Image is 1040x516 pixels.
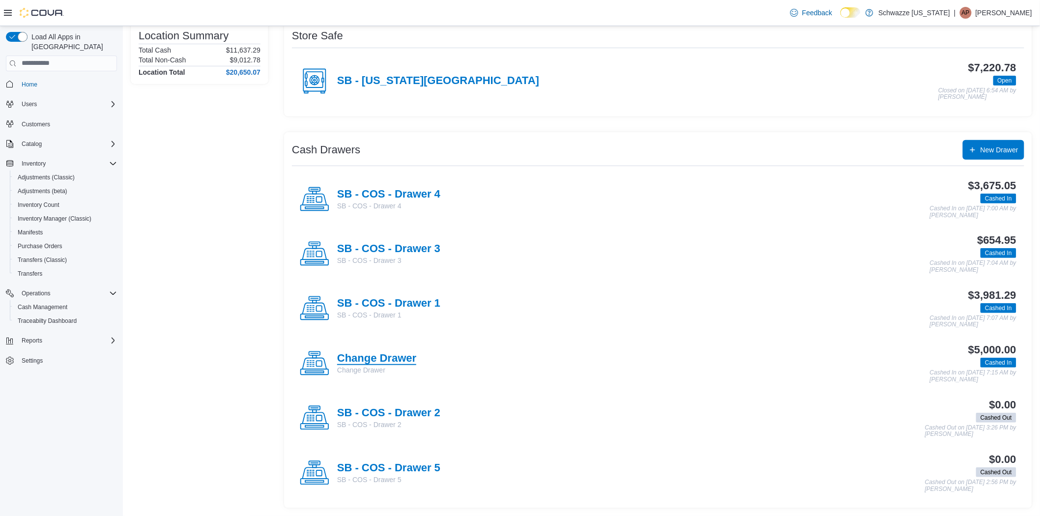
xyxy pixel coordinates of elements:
[2,137,121,151] button: Catalog
[968,62,1016,74] h3: $7,220.78
[14,172,117,183] span: Adjustments (Classic)
[925,425,1016,438] p: Cashed Out on [DATE] 3:26 PM by [PERSON_NAME]
[18,118,54,130] a: Customers
[930,205,1016,219] p: Cashed In on [DATE] 7:00 AM by [PERSON_NAME]
[10,239,121,253] button: Purchase Orders
[337,420,440,430] p: SB - COS - Drawer 2
[981,303,1016,313] span: Cashed In
[22,100,37,108] span: Users
[22,81,37,88] span: Home
[22,160,46,168] span: Inventory
[18,335,117,346] span: Reports
[18,201,59,209] span: Inventory Count
[292,144,360,156] h3: Cash Drawers
[10,184,121,198] button: Adjustments (beta)
[10,314,121,328] button: Traceabilty Dashboard
[10,267,121,281] button: Transfers
[337,407,440,420] h4: SB - COS - Drawer 2
[993,76,1016,86] span: Open
[14,227,117,238] span: Manifests
[18,98,41,110] button: Users
[337,243,440,256] h4: SB - COS - Drawer 3
[18,229,43,236] span: Manifests
[985,358,1012,367] span: Cashed In
[981,194,1016,203] span: Cashed In
[14,268,46,280] a: Transfers
[14,254,71,266] a: Transfers (Classic)
[18,242,62,250] span: Purchase Orders
[976,7,1032,19] p: [PERSON_NAME]
[10,198,121,212] button: Inventory Count
[18,354,117,367] span: Settings
[878,7,950,19] p: Schwazze [US_STATE]
[22,289,51,297] span: Operations
[18,138,46,150] button: Catalog
[2,334,121,347] button: Reports
[18,79,41,90] a: Home
[337,365,416,375] p: Change Drawer
[981,358,1016,368] span: Cashed In
[968,344,1016,356] h3: $5,000.00
[802,8,832,18] span: Feedback
[2,77,121,91] button: Home
[976,467,1016,477] span: Cashed Out
[968,289,1016,301] h3: $3,981.29
[960,7,972,19] div: Amber Palubeskie
[14,199,117,211] span: Inventory Count
[226,68,260,76] h4: $20,650.07
[14,185,71,197] a: Adjustments (beta)
[930,370,1016,383] p: Cashed In on [DATE] 7:15 AM by [PERSON_NAME]
[18,158,50,170] button: Inventory
[18,256,67,264] span: Transfers (Classic)
[337,201,440,211] p: SB - COS - Drawer 4
[14,172,79,183] a: Adjustments (Classic)
[18,335,46,346] button: Reports
[139,30,229,42] h3: Location Summary
[930,315,1016,328] p: Cashed In on [DATE] 7:07 AM by [PERSON_NAME]
[976,413,1016,423] span: Cashed Out
[930,260,1016,273] p: Cashed In on [DATE] 7:04 AM by [PERSON_NAME]
[6,73,117,394] nav: Complex example
[22,357,43,365] span: Settings
[18,98,117,110] span: Users
[2,157,121,171] button: Inventory
[985,194,1012,203] span: Cashed In
[938,87,1016,101] p: Closed on [DATE] 6:54 AM by [PERSON_NAME]
[981,413,1012,422] span: Cashed Out
[226,46,260,54] p: $11,637.29
[981,248,1016,258] span: Cashed In
[14,315,81,327] a: Traceabilty Dashboard
[337,188,440,201] h4: SB - COS - Drawer 4
[28,32,117,52] span: Load All Apps in [GEOGRAPHIC_DATA]
[18,270,42,278] span: Transfers
[963,140,1024,160] button: New Drawer
[989,399,1016,411] h3: $0.00
[985,304,1012,313] span: Cashed In
[18,215,91,223] span: Inventory Manager (Classic)
[2,353,121,368] button: Settings
[20,8,64,18] img: Cova
[962,7,970,19] span: AP
[18,78,117,90] span: Home
[337,256,440,265] p: SB - COS - Drawer 3
[18,158,117,170] span: Inventory
[14,240,117,252] span: Purchase Orders
[786,3,836,23] a: Feedback
[18,118,117,130] span: Customers
[14,199,63,211] a: Inventory Count
[10,212,121,226] button: Inventory Manager (Classic)
[18,303,67,311] span: Cash Management
[337,75,539,87] h4: SB - [US_STATE][GEOGRAPHIC_DATA]
[22,120,50,128] span: Customers
[18,355,47,367] a: Settings
[18,317,77,325] span: Traceabilty Dashboard
[18,287,117,299] span: Operations
[22,140,42,148] span: Catalog
[10,253,121,267] button: Transfers (Classic)
[14,213,95,225] a: Inventory Manager (Classic)
[14,254,117,266] span: Transfers (Classic)
[18,187,67,195] span: Adjustments (beta)
[989,454,1016,465] h3: $0.00
[14,227,47,238] a: Manifests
